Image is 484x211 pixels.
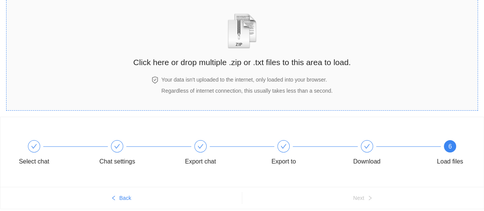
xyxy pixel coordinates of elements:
div: Load files [437,155,463,168]
div: Download [345,140,428,168]
h4: Your data isn't uploaded to the internet, only loaded into your browser. [161,75,332,84]
div: Export chat [185,155,216,168]
span: check [364,143,370,149]
button: leftBack [0,192,242,204]
span: check [31,143,37,149]
button: Nextright [242,192,484,204]
span: check [280,143,287,149]
img: zipOrTextIcon [224,13,260,49]
div: Download [353,155,380,168]
span: 6 [448,143,452,150]
h2: Click here or drop multiple .zip or .txt files to this area to load. [133,56,350,69]
div: Select chat [19,155,49,168]
div: Select chat [12,140,95,168]
div: 6Load files [428,140,472,168]
span: Back [119,194,131,202]
div: Chat settings [99,155,135,168]
span: check [114,143,120,149]
span: Regardless of internet connection, this usually takes less than a second. [161,88,332,94]
span: check [197,143,204,149]
div: Chat settings [95,140,178,168]
span: safety-certificate [152,77,158,83]
div: Export to [261,140,344,168]
div: Export chat [178,140,261,168]
div: Export to [271,155,296,168]
span: left [111,195,116,201]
